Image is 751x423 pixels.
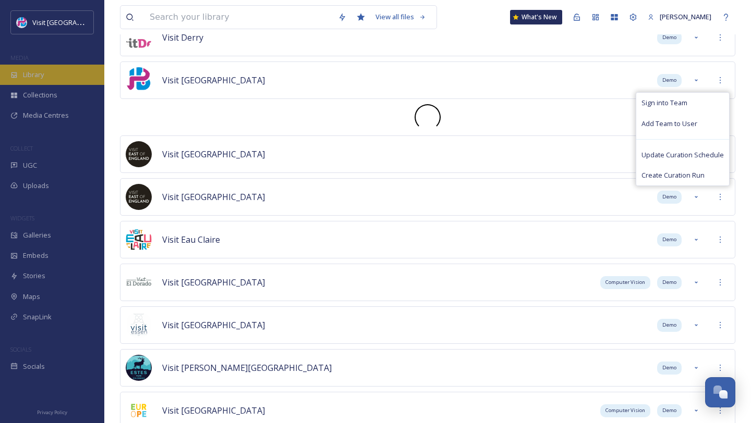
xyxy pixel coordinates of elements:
[17,17,27,28] img: Visit_Dubai.svg
[162,148,265,160] span: Visit [GEOGRAPHIC_DATA]
[126,227,152,253] img: logo_2__86a72037-4b13-40ac-bc5e-73f26925e10c.png
[162,319,265,331] span: Visit [GEOGRAPHIC_DATA]
[662,77,676,84] span: Demo
[23,312,52,322] span: SnapLink
[662,364,676,371] span: Demo
[126,24,152,51] img: logo_overlay.png
[605,279,645,286] span: Computer Vision
[662,279,676,286] span: Demo
[162,234,220,245] span: Visit Eau Claire
[510,10,562,24] a: What's New
[10,54,29,61] span: MEDIA
[126,312,152,338] img: EMG_Visit_Essen_Logo_0800_1zu2.jpg
[23,251,49,260] span: Embeds
[641,150,724,160] span: Update Curation Schedule
[126,141,152,167] img: lI5GLxSC_400x400.jpg
[662,34,676,41] span: Demo
[162,32,203,43] span: Visit Derry
[23,90,57,100] span: Collections
[605,407,645,414] span: Computer Vision
[662,321,676,329] span: Demo
[37,409,67,416] span: Privacy Policy
[162,191,265,203] span: Visit [GEOGRAPHIC_DATA]
[662,236,676,243] span: Demo
[641,119,697,129] span: Add Team to User
[126,355,152,381] img: estes.png
[10,214,34,222] span: WIDGETS
[32,17,113,27] span: Visit [GEOGRAPHIC_DATA]
[126,184,152,210] img: lI5GLxSC_400x400.jpg
[162,277,265,288] span: Visit [GEOGRAPHIC_DATA]
[23,181,49,191] span: Uploads
[643,7,717,27] a: [PERSON_NAME]
[705,377,735,407] button: Open Chat
[144,6,333,29] input: Search your library
[23,292,40,302] span: Maps
[662,193,676,201] span: Demo
[23,362,45,371] span: Socials
[662,407,676,414] span: Demo
[23,271,45,281] span: Stories
[162,405,265,416] span: Visit [GEOGRAPHIC_DATA]
[23,160,37,170] span: UGC
[641,98,687,108] span: Sign into Team
[126,269,152,295] img: 1xTLBLiN_400x400.jpg
[370,7,431,27] a: View all files
[23,110,69,120] span: Media Centres
[162,362,332,374] span: Visit [PERSON_NAME][GEOGRAPHIC_DATA]
[660,12,711,21] span: [PERSON_NAME]
[10,345,31,353] span: SOCIALS
[37,405,67,418] a: Privacy Policy
[10,144,33,152] span: COLLECT
[23,70,44,80] span: Library
[23,230,51,240] span: Galleries
[126,67,152,93] img: Visit_Dubai.svg
[641,170,705,180] span: Create Curation Run
[162,74,265,86] span: Visit [GEOGRAPHIC_DATA]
